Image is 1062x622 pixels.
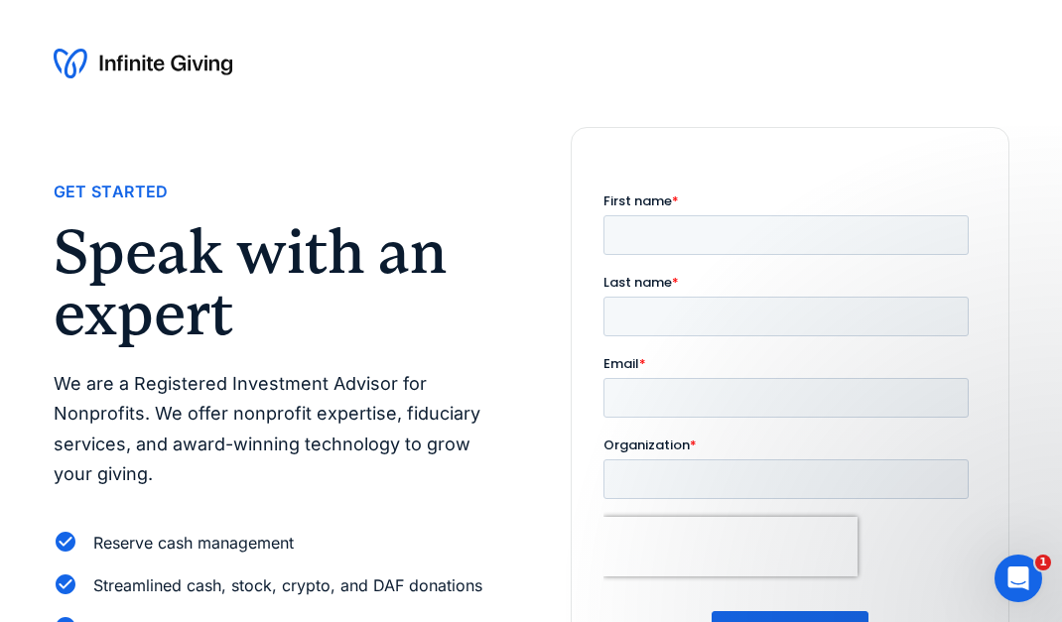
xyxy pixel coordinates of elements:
[1035,555,1051,570] span: 1
[995,555,1042,602] iframe: Intercom live chat
[54,179,169,205] div: Get Started
[665,430,1062,568] iframe: Intercom notifications message
[93,530,294,557] div: Reserve cash management
[54,221,492,345] h2: Speak with an expert
[93,572,482,599] div: Streamlined cash, stock, crypto, and DAF donations
[54,369,492,490] p: We are a Registered Investment Advisor for Nonprofits. We offer nonprofit expertise, fiduciary se...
